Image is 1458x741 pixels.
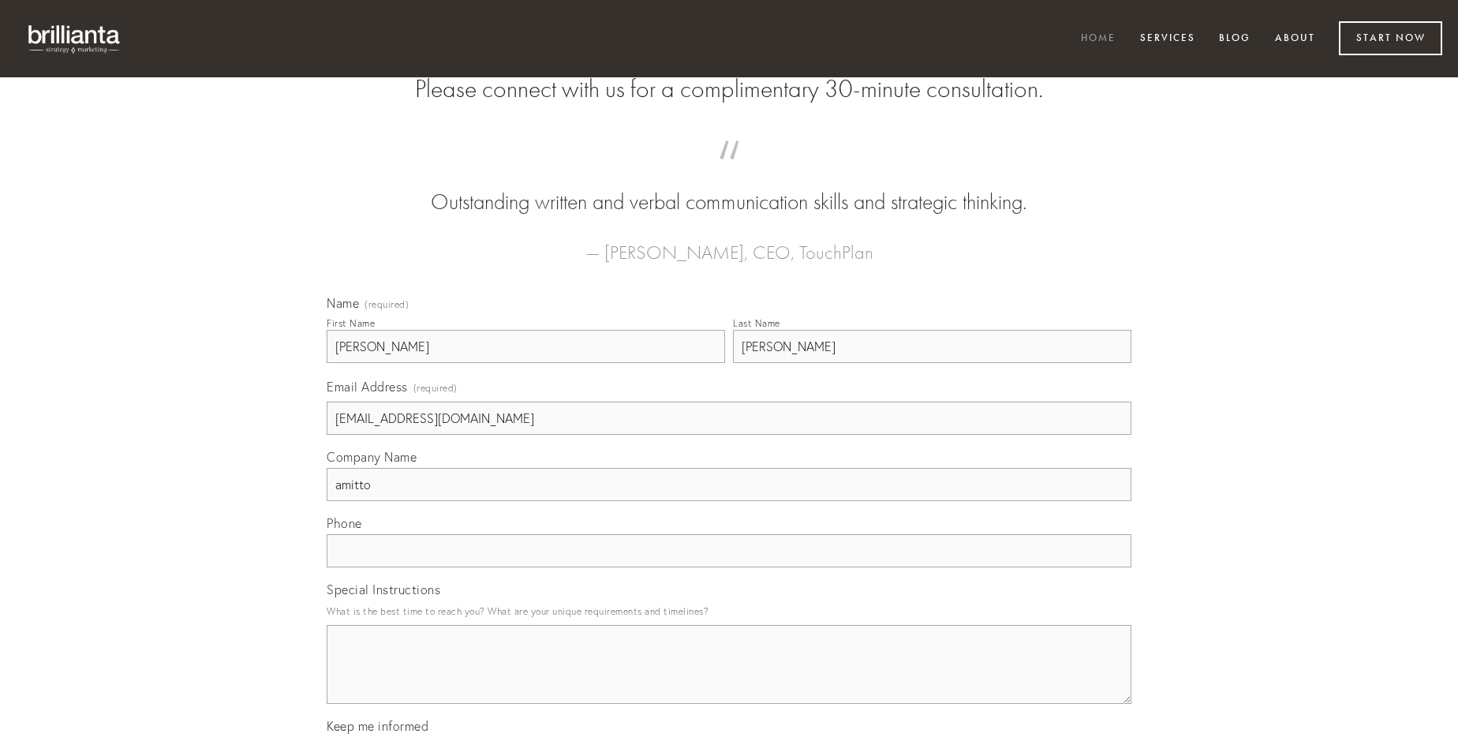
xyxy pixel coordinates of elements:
[327,515,362,531] span: Phone
[352,156,1106,187] span: “
[327,449,417,465] span: Company Name
[327,718,428,734] span: Keep me informed
[1265,26,1325,52] a: About
[1209,26,1261,52] a: Blog
[327,582,440,597] span: Special Instructions
[327,601,1131,622] p: What is the best time to reach you? What are your unique requirements and timelines?
[1339,21,1442,55] a: Start Now
[352,156,1106,218] blockquote: Outstanding written and verbal communication skills and strategic thinking.
[733,317,780,329] div: Last Name
[1130,26,1206,52] a: Services
[364,300,409,309] span: (required)
[352,218,1106,268] figcaption: — [PERSON_NAME], CEO, TouchPlan
[16,16,134,62] img: brillianta - research, strategy, marketing
[327,379,408,395] span: Email Address
[327,295,359,311] span: Name
[327,74,1131,104] h2: Please connect with us for a complimentary 30-minute consultation.
[1071,26,1126,52] a: Home
[327,317,375,329] div: First Name
[413,377,458,399] span: (required)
